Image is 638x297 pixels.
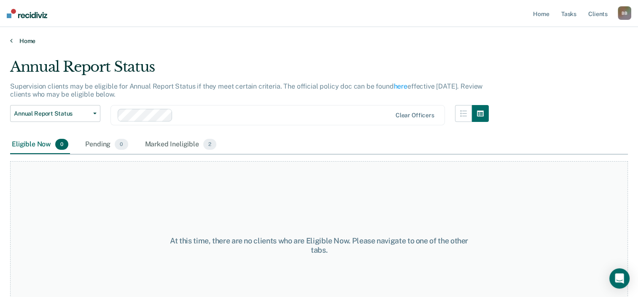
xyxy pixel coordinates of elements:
div: Pending0 [83,135,129,154]
div: Eligible Now0 [10,135,70,154]
span: Annual Report Status [14,110,90,117]
div: Marked Ineligible2 [143,135,218,154]
span: 0 [55,139,68,150]
a: here [394,82,407,90]
div: Clear officers [396,112,434,119]
span: 2 [203,139,216,150]
div: At this time, there are no clients who are Eligible Now. Please navigate to one of the other tabs. [165,236,474,254]
div: Annual Report Status [10,58,489,82]
button: Annual Report Status [10,105,100,122]
button: BB [618,6,631,20]
div: Open Intercom Messenger [609,268,630,289]
a: Home [10,37,628,45]
span: 0 [115,139,128,150]
div: B B [618,6,631,20]
img: Recidiviz [7,9,47,18]
p: Supervision clients may be eligible for Annual Report Status if they meet certain criteria. The o... [10,82,482,98]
